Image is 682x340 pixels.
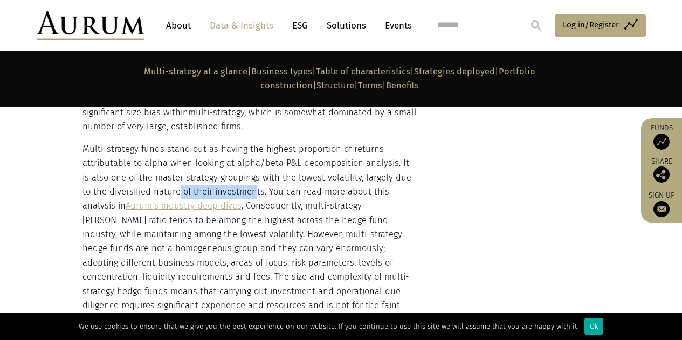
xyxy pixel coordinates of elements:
[287,16,313,36] a: ESG
[204,16,279,36] a: Data & Insights
[37,11,144,40] img: Aurum
[584,318,603,335] div: Ok
[653,201,670,217] img: Sign up to our newsletter
[382,80,386,91] strong: |
[414,66,495,77] a: Strategies deployed
[555,14,646,37] a: Log in/Register
[188,107,244,117] span: multi-strategy
[316,80,354,91] a: Structure
[358,80,382,91] a: Terms
[525,15,547,36] input: Submit
[646,191,677,217] a: Sign up
[82,142,418,327] p: Multi-strategy funds stand out as having the highest proportion of returns attributable to alpha ...
[144,66,247,77] a: Multi-strategy at a glance
[653,166,670,183] img: Share this post
[563,18,619,31] span: Log in/Register
[126,200,242,211] a: Aurum’s industry deep dives
[646,123,677,150] a: Funds
[380,16,412,36] a: Events
[321,16,371,36] a: Solutions
[653,134,670,150] img: Access Funds
[251,66,312,77] a: Business types
[386,80,419,91] a: Benefits
[646,158,677,183] div: Share
[161,16,196,36] a: About
[316,66,410,77] a: Table of characteristics
[144,66,535,91] strong: | | | | | |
